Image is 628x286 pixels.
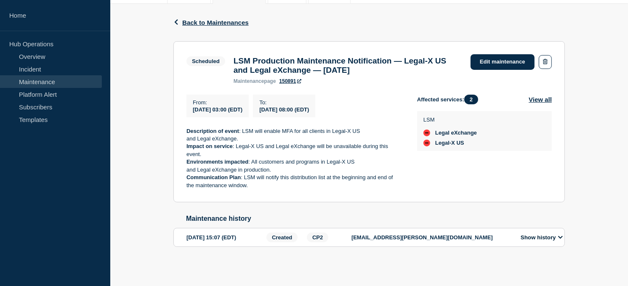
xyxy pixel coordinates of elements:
[186,143,404,158] p: : Legal-X US and Legal eXchange will be unavailable during this event.
[234,56,462,75] h3: LSM Production Maintenance Notification — Legal-X US and Legal eXchange — [DATE]
[186,56,225,66] span: Scheduled
[266,233,298,242] span: Created
[186,158,404,174] p: : All customers and programs in Legal-X US and Legal eXchange in production.
[417,95,482,104] span: Affected services:
[186,143,233,149] strong: Impact on service
[186,215,565,222] h2: Maintenance history
[186,128,239,134] strong: Description of event
[234,78,264,84] span: maintenance
[186,233,264,242] div: [DATE] 15:07 (EDT)
[435,130,477,136] span: Legal eXchange
[518,234,565,241] button: Show history
[471,54,535,70] a: Edit maintenance
[186,174,241,180] strong: Communication Plan
[193,99,242,106] p: From :
[435,140,464,146] span: Legal-X US
[186,174,404,189] p: : LSM will notify this distribution list at the beginning and end of the maintenance window.
[307,233,328,242] span: CP2
[186,159,248,165] strong: Environments impacted
[529,95,552,104] button: View all
[259,106,309,113] span: [DATE] 08:00 (EDT)
[423,140,430,146] div: down
[351,234,511,241] p: [EMAIL_ADDRESS][PERSON_NAME][DOMAIN_NAME]
[423,117,477,123] p: LSM
[234,78,276,84] p: page
[423,130,430,136] div: down
[193,106,242,113] span: [DATE] 03:00 (EDT)
[279,78,301,84] a: 150891
[186,127,404,143] p: : LSM will enable MFA for all clients in Legal-X US and Legal eXchange.
[173,19,249,26] button: Back to Maintenances
[182,19,249,26] span: Back to Maintenances
[464,95,478,104] span: 2
[259,99,309,106] p: To :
